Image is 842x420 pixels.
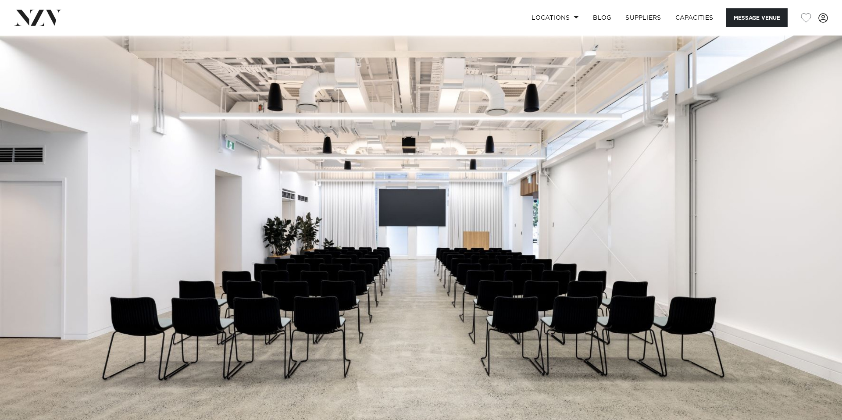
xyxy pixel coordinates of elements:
[14,10,62,25] img: nzv-logo.png
[668,8,721,27] a: Capacities
[726,8,788,27] button: Message Venue
[586,8,618,27] a: BLOG
[618,8,668,27] a: SUPPLIERS
[524,8,586,27] a: Locations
